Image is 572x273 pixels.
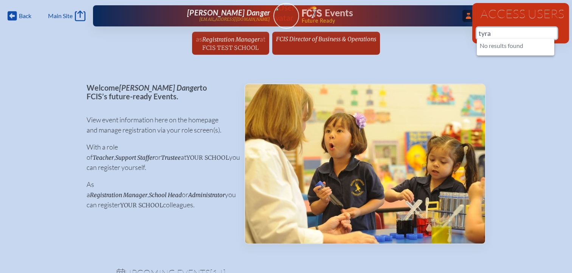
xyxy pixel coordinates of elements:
[245,84,485,244] img: Events
[149,191,182,199] span: School Head
[119,83,200,92] span: [PERSON_NAME] Danger
[202,36,260,43] span: Registration Manager
[301,18,455,23] span: Future Ready
[87,115,232,135] p: View event information here on the homepage and manage registration via your role screen(s).
[87,142,232,173] p: With a role of , or at you can register yourself.
[87,83,232,100] p: Welcome to FCIS’s future-ready Events.
[48,12,73,20] span: Main Site
[270,3,302,23] img: User Avatar
[196,35,202,43] span: as
[188,191,225,199] span: Administrator
[273,3,299,29] a: User Avatar
[117,8,270,23] a: [PERSON_NAME] Danger[EMAIL_ADDRESS][DOMAIN_NAME]
[477,39,554,56] ul: Option List
[477,8,564,20] h1: Access Users
[187,8,270,17] span: [PERSON_NAME] Danger
[302,6,455,23] div: FCIS Events — Future ready
[199,17,270,22] p: [EMAIL_ADDRESS][DOMAIN_NAME]
[186,154,229,161] span: your school
[202,44,259,51] span: FCIS Test School
[120,202,163,209] span: your school
[87,179,232,210] p: As a , or you can register colleagues.
[477,28,557,39] input: Person’s name or email
[161,154,181,161] span: Trustee
[273,32,379,46] a: FCIS Director of Business & Operations
[19,12,31,20] span: Back
[93,154,114,161] span: Teacher
[276,35,376,43] span: FCIS Director of Business & Operations
[90,191,147,199] span: Registration Manager
[48,11,85,21] a: Main Site
[193,32,268,55] a: asRegistration ManageratFCIS Test School
[477,42,554,52] li: No results found
[115,154,155,161] span: Support Staffer
[260,35,265,43] span: at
